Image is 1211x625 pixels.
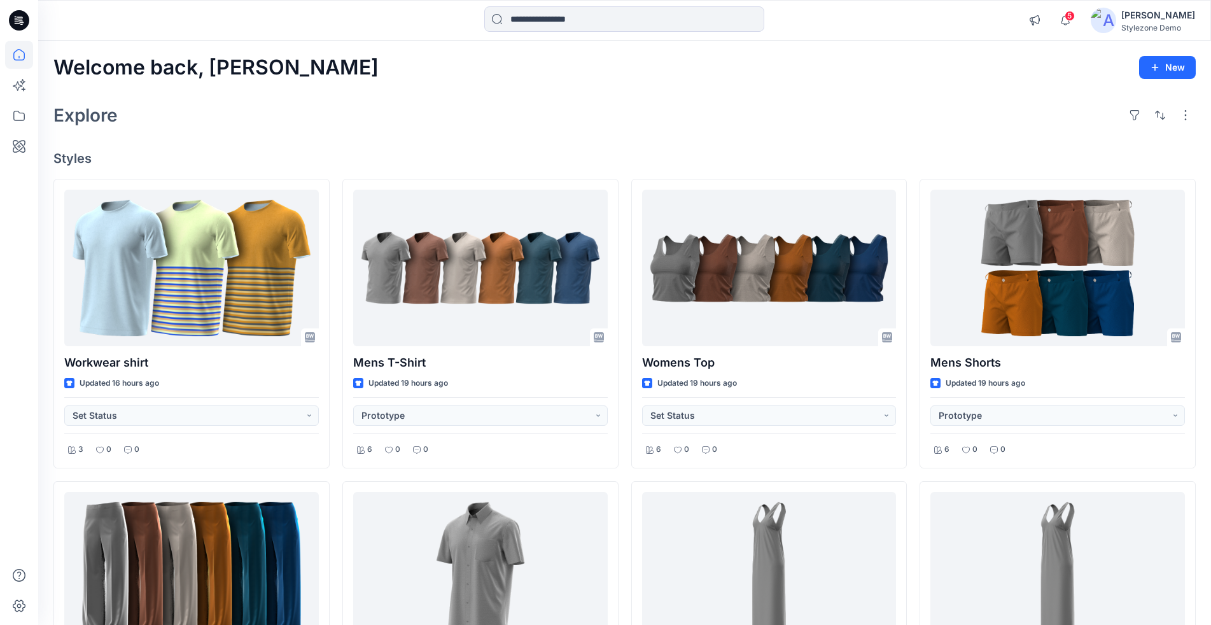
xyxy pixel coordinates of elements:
a: Workwear shirt [64,190,319,346]
a: Mens Shorts [930,190,1185,346]
div: [PERSON_NAME] [1121,8,1195,23]
p: Updated 19 hours ago [946,377,1025,390]
button: New [1139,56,1196,79]
h4: Styles [53,151,1196,166]
p: Womens Top [642,354,897,372]
h2: Welcome back, [PERSON_NAME] [53,56,379,80]
h2: Explore [53,105,118,125]
p: 6 [656,443,661,456]
p: 0 [106,443,111,456]
p: 0 [712,443,717,456]
p: Mens Shorts [930,354,1185,372]
p: 0 [395,443,400,456]
a: Mens T-Shirt [353,190,608,346]
p: 0 [684,443,689,456]
a: Womens Top [642,190,897,346]
p: 0 [134,443,139,456]
p: 0 [423,443,428,456]
p: 6 [944,443,949,456]
p: 0 [1000,443,1005,456]
img: avatar [1091,8,1116,33]
p: Updated 19 hours ago [657,377,737,390]
p: 6 [367,443,372,456]
div: Stylezone Demo [1121,23,1195,32]
p: 3 [78,443,83,456]
p: 0 [972,443,977,456]
p: Mens T-Shirt [353,354,608,372]
p: Updated 19 hours ago [368,377,448,390]
p: Workwear shirt [64,354,319,372]
p: Updated 16 hours ago [80,377,159,390]
span: 5 [1065,11,1075,21]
